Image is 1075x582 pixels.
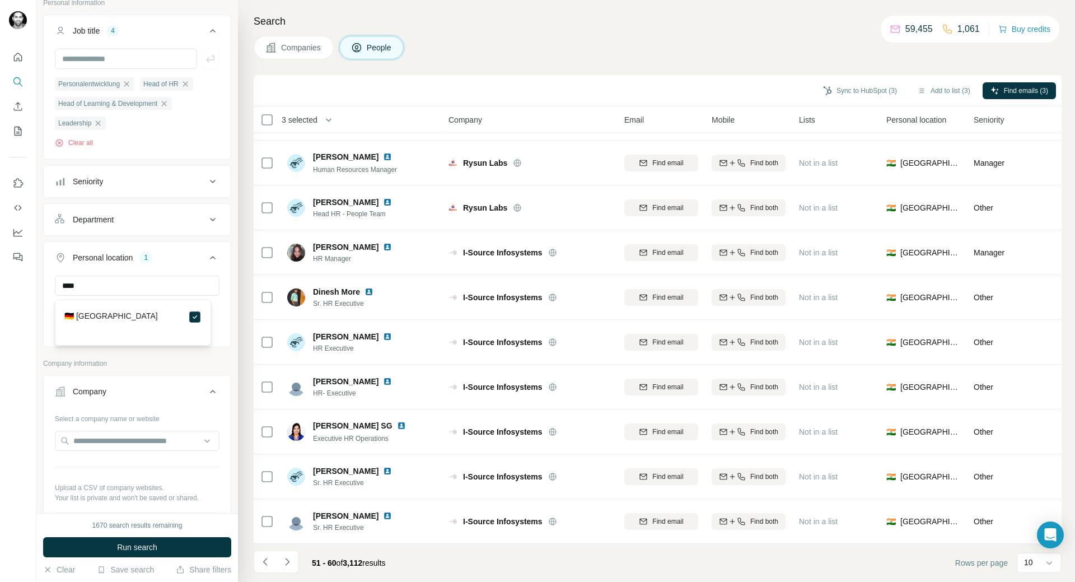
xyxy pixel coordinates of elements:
button: Add to list (3) [909,82,978,99]
span: 3,112 [343,558,362,567]
span: Rysun Labs [463,157,507,169]
span: Find both [750,516,778,527]
button: Find email [624,513,698,530]
span: 🇮🇳 [886,337,896,348]
p: 10 [1024,557,1033,568]
span: 🇮🇳 [886,471,896,482]
span: 🇮🇳 [886,292,896,303]
span: Manager [974,248,1004,257]
button: Search [9,72,27,92]
button: My lists [9,121,27,141]
span: Find both [750,427,778,437]
button: Personal location1 [44,244,231,276]
button: Use Surfe API [9,198,27,218]
p: Your list is private and won't be saved or shared. [55,493,219,503]
span: 🇮🇳 [886,157,896,169]
img: LinkedIn logo [397,421,406,430]
span: Not in a list [799,203,838,212]
img: Avatar [287,244,305,262]
button: Find both [712,155,786,171]
div: 1670 search results remaining [92,520,183,530]
button: Navigate to next page [276,551,298,573]
button: Find email [624,334,698,351]
span: Not in a list [799,338,838,347]
span: Find email [652,472,683,482]
button: Seniority [44,168,231,195]
button: Quick start [9,47,27,67]
span: 3 selected [282,114,317,125]
span: Find email [652,203,683,213]
img: LinkedIn logo [383,243,392,252]
span: Not in a list [799,383,838,392]
div: Personal location [73,252,133,263]
span: [GEOGRAPHIC_DATA] [900,337,960,348]
span: Email [624,114,644,125]
span: Find both [750,158,778,168]
span: Find both [750,337,778,347]
span: Dinesh More [313,286,360,297]
button: Clear [43,564,75,575]
button: Find email [624,244,698,261]
img: Avatar [287,154,305,172]
button: Find both [712,513,786,530]
button: Find both [712,244,786,261]
span: I-Source Infosystems [463,471,543,482]
span: HR [1061,247,1072,258]
button: Buy credits [998,21,1050,37]
span: Other [974,472,993,481]
button: Dashboard [9,222,27,243]
div: 1 [139,253,152,263]
span: Not in a list [799,248,838,257]
span: Find email [652,337,683,347]
span: Head of Learning & Development [58,99,157,109]
img: Avatar [287,513,305,530]
span: HR [1061,157,1072,169]
span: Find email [652,427,683,437]
img: Avatar [287,199,305,217]
span: HR- Executive [313,388,405,398]
img: Logo of Rysun Labs [448,203,457,212]
img: Avatar [287,333,305,351]
button: Find emails (3) [983,82,1056,99]
button: Find both [712,423,786,440]
img: Logo of I-Source Infosystems [448,427,457,436]
div: Job title [73,25,100,36]
span: [GEOGRAPHIC_DATA] [900,381,960,393]
span: [PERSON_NAME] [313,510,378,522]
span: I-Source Infosystems [463,247,543,258]
span: results [312,558,386,567]
span: Find emails (3) [1004,86,1048,96]
span: [PERSON_NAME] [313,376,378,387]
button: Find email [624,155,698,171]
div: Seniority [73,176,103,187]
span: Find email [652,158,683,168]
img: Logo of I-Source Infosystems [448,383,457,392]
span: HR [1061,471,1072,482]
span: [PERSON_NAME] [313,465,378,477]
span: 🇮🇳 [886,381,896,393]
span: Other [974,517,993,526]
img: Avatar [9,11,27,29]
span: Personalentwicklung [58,79,120,89]
img: LinkedIn logo [383,377,392,386]
span: I-Source Infosystems [463,516,543,527]
span: Other [974,338,993,347]
span: Sr. HR Executive [313,299,387,309]
button: Find both [712,334,786,351]
img: Logo of I-Source Infosystems [448,248,457,257]
span: 🇮🇳 [886,426,896,437]
button: Use Surfe on LinkedIn [9,173,27,193]
span: Not in a list [799,159,838,167]
span: [PERSON_NAME] [313,197,378,208]
span: Other [974,293,993,302]
div: 4 [106,26,119,36]
span: Personal location [886,114,946,125]
span: [GEOGRAPHIC_DATA] [900,471,960,482]
button: Department [44,206,231,233]
button: Find email [624,199,698,216]
span: Not in a list [799,472,838,481]
span: [GEOGRAPHIC_DATA] [900,516,960,527]
p: Upload a CSV of company websites. [55,483,219,493]
button: Find email [624,289,698,306]
img: Avatar [287,468,305,486]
